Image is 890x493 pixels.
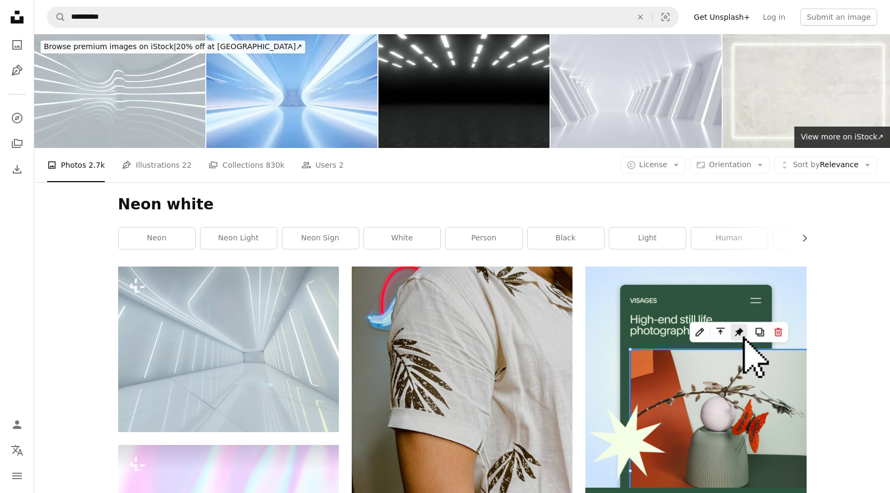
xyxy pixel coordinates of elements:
span: License [639,160,668,169]
button: Sort byRelevance [774,156,877,174]
span: 20% off at [GEOGRAPHIC_DATA] ↗ [44,42,302,51]
img: file-1723602894256-972c108553a7image [585,267,806,487]
span: View more on iStock ↗ [801,132,884,141]
button: Clear [629,7,652,27]
a: Get Unsplash+ [687,9,756,26]
img: Corridor tunnel of space station ship, glowing futuristic panels of blue color, metal walls refle... [206,34,377,148]
a: neon sign [282,228,359,249]
img: Abstract modern architecture background, empty open space interior. 3D rendering [118,267,339,432]
a: light [609,228,686,249]
button: Orientation [690,156,770,174]
a: Illustrations [6,60,28,81]
span: 2 [339,159,344,171]
button: License [621,156,686,174]
a: Log in [756,9,792,26]
span: Orientation [709,160,751,169]
a: human [691,228,768,249]
a: text [773,228,849,249]
a: Collections [6,133,28,154]
a: Browse premium images on iStock|20% off at [GEOGRAPHIC_DATA]↗ [34,34,312,60]
a: Explore [6,107,28,129]
span: Relevance [793,160,858,170]
a: Download History [6,159,28,180]
a: Photos [6,34,28,56]
a: neon [119,228,195,249]
a: white [364,228,440,249]
a: Users 2 [301,148,344,182]
button: Language [6,440,28,461]
a: Abstract modern architecture background, empty open space interior. 3D rendering [118,345,339,354]
button: Menu [6,465,28,487]
span: Browse premium images on iStock | [44,42,176,51]
button: Visual search [653,7,678,27]
a: Log in / Sign up [6,414,28,435]
a: a person's arm with a tattoo on it [352,409,572,418]
h1: Neon white [118,195,807,214]
form: Find visuals sitewide [47,6,679,28]
a: Collections 830k [208,148,284,182]
span: Sort by [793,160,819,169]
img: 3D rendering exhibition background [34,34,205,148]
span: 22 [182,159,192,171]
img: Empty Black Color Hall, Indoor, Room, 3D render abstract background, Neon Led Lights [378,34,550,148]
button: scroll list to the right [795,228,807,249]
span: 830k [266,159,284,171]
a: View more on iStock↗ [794,127,890,148]
a: person [446,228,522,249]
a: black [528,228,604,249]
button: Submit an image [800,9,877,26]
button: Search Unsplash [48,7,66,27]
a: Illustrations 22 [122,148,191,182]
a: neon light [200,228,277,249]
img: 3D rendering exhibition background [551,34,722,148]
